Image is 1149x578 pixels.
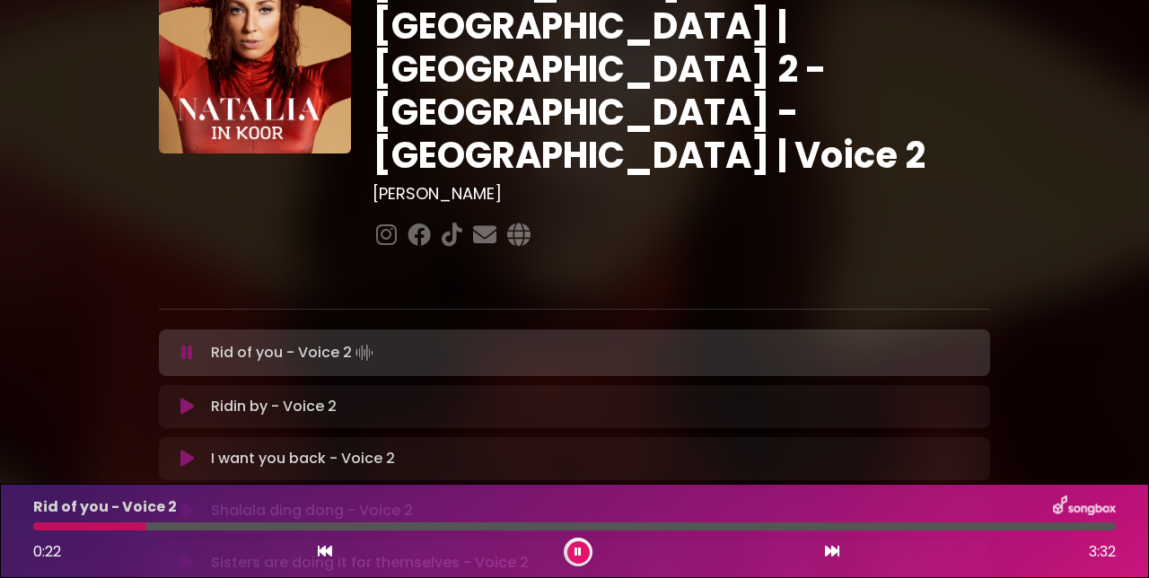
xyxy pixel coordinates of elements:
img: songbox-logo-white.png [1053,495,1116,519]
p: I want you back - Voice 2 [211,448,395,469]
img: waveform4.gif [352,340,377,365]
p: Rid of you - Voice 2 [33,496,177,518]
p: Ridin by - Voice 2 [211,396,337,417]
span: 3:32 [1089,541,1116,563]
h3: [PERSON_NAME] [373,184,991,204]
span: 0:22 [33,541,61,562]
p: Rid of you - Voice 2 [211,340,377,365]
